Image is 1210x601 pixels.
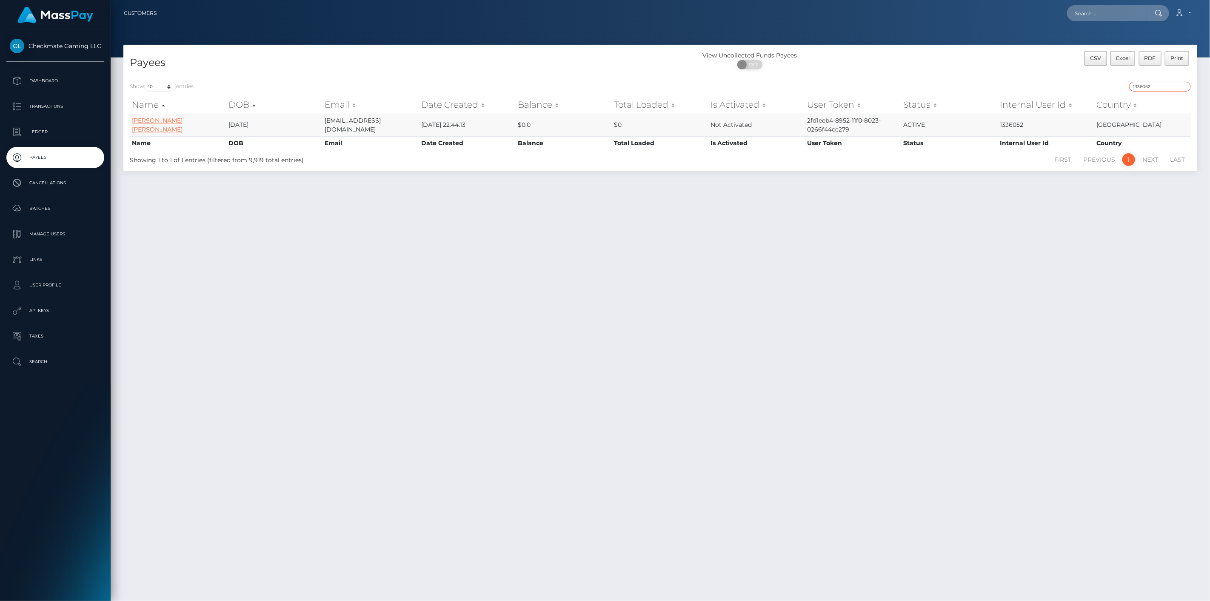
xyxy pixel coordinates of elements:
[612,136,709,150] th: Total Loaded
[10,253,101,266] p: Links
[6,223,104,245] a: Manage Users
[998,96,1094,113] th: Internal User Id: activate to sort column ascending
[10,330,101,343] p: Taxes
[1110,51,1136,66] button: Excel
[902,136,998,150] th: Status
[10,279,101,292] p: User Profile
[708,114,805,136] td: Not Activated
[226,114,323,136] td: [DATE]
[708,96,805,113] th: Is Activated: activate to sort column ascending
[1090,55,1101,61] span: CSV
[516,96,612,113] th: Balance: activate to sort column ascending
[6,147,104,168] a: Payees
[6,96,104,117] a: Transactions
[6,172,104,194] a: Cancellations
[1084,51,1107,66] button: CSV
[419,136,516,150] th: Date Created
[144,82,176,92] select: Showentries
[10,202,101,215] p: Batches
[130,136,226,150] th: Name
[322,96,419,113] th: Email: activate to sort column ascending
[130,152,565,165] div: Showing 1 to 1 of 1 entries (filtered from 9,919 total entries)
[1171,55,1184,61] span: Print
[322,114,419,136] td: [EMAIL_ADDRESS][DOMAIN_NAME]
[130,82,194,92] label: Show entries
[998,114,1094,136] td: 1336052
[1067,5,1147,21] input: Search...
[226,96,323,113] th: DOB: activate to sort column descending
[6,275,104,296] a: User Profile
[10,39,24,53] img: Checkmate Gaming LLC
[6,351,104,372] a: Search
[805,96,902,113] th: User Token: activate to sort column ascending
[1144,55,1156,61] span: PDF
[10,126,101,138] p: Ledger
[708,136,805,150] th: Is Activated
[10,228,101,240] p: Manage Users
[6,326,104,347] a: Taxes
[10,355,101,368] p: Search
[10,100,101,113] p: Transactions
[10,74,101,87] p: Dashboard
[1094,114,1191,136] td: [GEOGRAPHIC_DATA]
[742,60,763,69] span: OFF
[1165,51,1189,66] button: Print
[516,114,612,136] td: $0.0
[6,300,104,321] a: API Keys
[1139,51,1162,66] button: PDF
[612,114,709,136] td: $0
[6,198,104,219] a: Batches
[226,136,323,150] th: DOB
[132,117,183,133] a: [PERSON_NAME] [PERSON_NAME]
[1129,82,1191,92] input: Search transactions
[419,114,516,136] td: [DATE] 22:44:13
[6,121,104,143] a: Ledger
[6,42,104,50] span: Checkmate Gaming LLC
[10,177,101,189] p: Cancellations
[17,7,93,23] img: MassPay Logo
[612,96,709,113] th: Total Loaded: activate to sort column ascending
[1094,136,1191,150] th: Country
[516,136,612,150] th: Balance
[419,96,516,113] th: Date Created: activate to sort column ascending
[902,114,998,136] td: ACTIVE
[6,249,104,270] a: Links
[6,70,104,92] a: Dashboard
[902,96,998,113] th: Status: activate to sort column ascending
[130,55,654,70] h4: Payees
[10,151,101,164] p: Payees
[124,4,157,22] a: Customers
[1122,153,1135,166] a: 1
[322,136,419,150] th: Email
[660,51,839,60] div: View Uncollected Funds Payees
[998,136,1094,150] th: Internal User Id
[805,114,902,136] td: 2fd1eeb4-8952-11f0-8023-0266f44cc279
[10,304,101,317] p: API Keys
[805,136,902,150] th: User Token
[130,96,226,113] th: Name: activate to sort column ascending
[1094,96,1191,113] th: Country: activate to sort column ascending
[1116,55,1130,61] span: Excel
